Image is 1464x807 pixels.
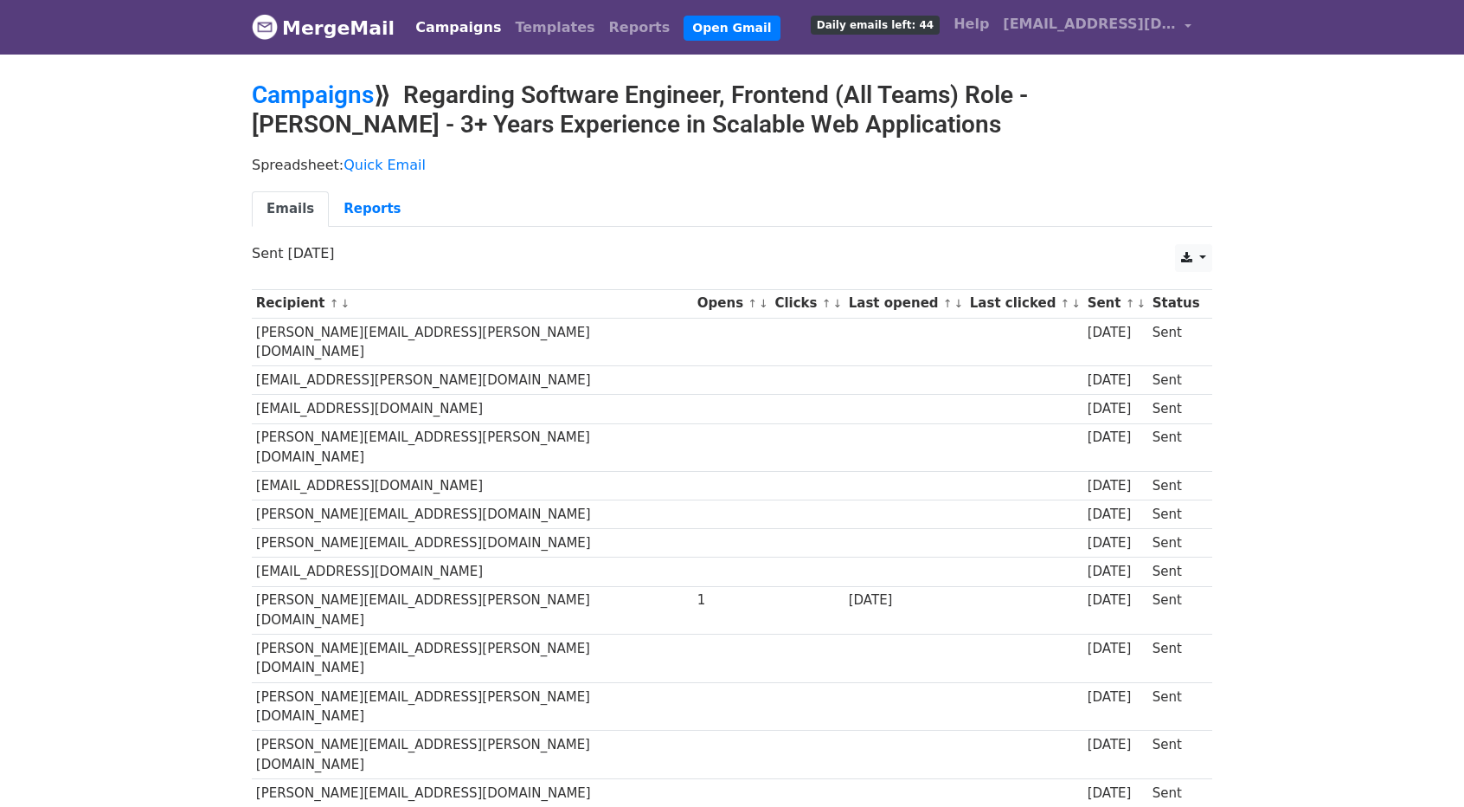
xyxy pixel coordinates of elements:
[759,297,768,310] a: ↓
[1148,635,1204,683] td: Sent
[252,81,1212,139] h2: ⟫ Regarding Software Engineer, Frontend (All Teams) Role - [PERSON_NAME] - 3+ Years Experience in...
[252,81,374,109] a: Campaigns
[252,682,693,731] td: [PERSON_NAME][EMAIL_ADDRESS][PERSON_NAME][DOMAIN_NAME]
[1088,476,1145,496] div: [DATE]
[771,289,844,318] th: Clicks
[344,157,426,173] a: Quick Email
[804,7,947,42] a: Daily emails left: 44
[1088,735,1145,755] div: [DATE]
[1148,682,1204,731] td: Sent
[1088,533,1145,553] div: [DATE]
[1088,371,1145,391] div: [DATE]
[252,156,1212,174] p: Spreadsheet:
[252,472,693,500] td: [EMAIL_ADDRESS][DOMAIN_NAME]
[252,529,693,558] td: [PERSON_NAME][EMAIL_ADDRESS][DOMAIN_NAME]
[684,16,780,41] a: Open Gmail
[1148,472,1204,500] td: Sent
[252,731,693,779] td: [PERSON_NAME][EMAIL_ADDRESS][PERSON_NAME][DOMAIN_NAME]
[508,10,601,45] a: Templates
[329,191,415,227] a: Reports
[1088,323,1145,343] div: [DATE]
[1083,289,1148,318] th: Sent
[252,14,278,40] img: MergeMail logo
[252,244,1212,262] p: Sent [DATE]
[693,289,771,318] th: Opens
[943,297,953,310] a: ↑
[602,10,677,45] a: Reports
[340,297,350,310] a: ↓
[408,10,508,45] a: Campaigns
[844,289,966,318] th: Last opened
[1148,558,1204,586] td: Sent
[1148,586,1204,635] td: Sent
[811,16,940,35] span: Daily emails left: 44
[1088,505,1145,525] div: [DATE]
[849,591,961,610] div: [DATE]
[252,366,693,395] td: [EMAIL_ADDRESS][PERSON_NAME][DOMAIN_NAME]
[822,297,832,310] a: ↑
[1148,529,1204,558] td: Sent
[748,297,757,310] a: ↑
[1148,500,1204,529] td: Sent
[697,591,767,610] div: 1
[947,7,996,42] a: Help
[252,423,693,472] td: [PERSON_NAME][EMAIL_ADDRESS][PERSON_NAME][DOMAIN_NAME]
[1071,297,1081,310] a: ↓
[252,558,693,586] td: [EMAIL_ADDRESS][DOMAIN_NAME]
[1088,562,1145,582] div: [DATE]
[252,635,693,683] td: [PERSON_NAME][EMAIL_ADDRESS][PERSON_NAME][DOMAIN_NAME]
[966,289,1083,318] th: Last clicked
[1088,784,1145,804] div: [DATE]
[1148,731,1204,779] td: Sent
[252,191,329,227] a: Emails
[1148,778,1204,807] td: Sent
[832,297,842,310] a: ↓
[252,289,693,318] th: Recipient
[1148,423,1204,472] td: Sent
[1088,639,1145,659] div: [DATE]
[954,297,964,310] a: ↓
[252,500,693,529] td: [PERSON_NAME][EMAIL_ADDRESS][DOMAIN_NAME]
[1088,591,1145,610] div: [DATE]
[252,778,693,807] td: [PERSON_NAME][EMAIL_ADDRESS][DOMAIN_NAME]
[1148,289,1204,318] th: Status
[996,7,1198,48] a: [EMAIL_ADDRESS][DOMAIN_NAME]
[1148,395,1204,423] td: Sent
[1003,14,1176,35] span: [EMAIL_ADDRESS][DOMAIN_NAME]
[330,297,339,310] a: ↑
[1148,366,1204,395] td: Sent
[1061,297,1070,310] a: ↑
[1136,297,1146,310] a: ↓
[1088,688,1145,707] div: [DATE]
[252,10,395,46] a: MergeMail
[1088,399,1145,419] div: [DATE]
[252,318,693,366] td: [PERSON_NAME][EMAIL_ADDRESS][PERSON_NAME][DOMAIN_NAME]
[252,395,693,423] td: [EMAIL_ADDRESS][DOMAIN_NAME]
[252,586,693,635] td: [PERSON_NAME][EMAIL_ADDRESS][PERSON_NAME][DOMAIN_NAME]
[1148,318,1204,366] td: Sent
[1126,297,1135,310] a: ↑
[1088,428,1145,448] div: [DATE]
